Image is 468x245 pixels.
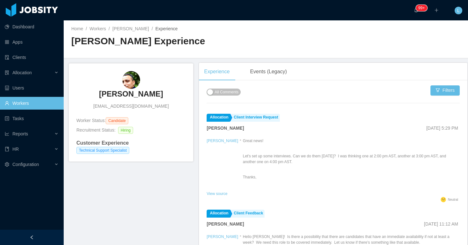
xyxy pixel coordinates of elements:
[245,63,292,81] div: Events (Legacy)
[434,8,439,12] i: icon: plus
[12,70,32,75] span: Allocation
[207,139,238,143] a: [PERSON_NAME]
[430,85,460,96] button: icon: filterFilters
[12,162,39,167] span: Configuration
[416,5,427,11] sup: 2161
[99,89,163,103] a: [PERSON_NAME]
[112,26,149,31] a: [PERSON_NAME]
[207,114,230,122] a: Allocation
[5,147,9,151] i: icon: book
[5,70,9,75] i: icon: solution
[199,63,235,81] div: Experience
[230,114,280,122] a: Client Interview Request
[5,132,9,136] i: icon: line-chart
[5,36,59,48] a: icon: appstoreApps
[12,147,19,152] span: HR
[155,26,178,31] span: Experience
[207,234,238,239] a: [PERSON_NAME]
[93,103,169,110] span: [EMAIL_ADDRESS][DOMAIN_NAME]
[71,35,266,48] h2: [PERSON_NAME] Experience
[5,51,59,64] a: icon: auditClients
[76,127,116,133] span: Recruitment Status:
[122,71,140,89] img: 5cdb429f-e609-4da0-bd60-101bd3e91a21_68e527cdb159b-90w.png
[426,126,458,131] span: [DATE] 5:29 PM
[89,26,106,31] a: Workers
[215,89,238,95] span: All Comments
[5,20,59,33] a: icon: pie-chartDashboard
[414,8,418,12] i: icon: bell
[207,221,244,227] strong: [PERSON_NAME]
[109,26,110,31] span: /
[207,191,227,196] a: View source
[230,210,265,218] a: Client Feedback
[152,26,153,31] span: /
[457,7,460,14] span: L
[5,97,59,110] a: icon: userWorkers
[5,162,9,167] i: icon: setting
[448,198,458,201] span: Neutral
[5,112,59,125] a: icon: profileTasks
[207,210,230,218] a: Allocation
[99,89,163,99] h3: [PERSON_NAME]
[12,131,28,136] span: Reports
[243,174,460,180] p: Thanks,
[207,126,244,131] strong: [PERSON_NAME]
[243,153,460,165] p: Let's set up some interviews. Can we do them [DATE]? I was thinking one at 2:00 pm AST, another a...
[240,137,241,190] div: -
[86,26,87,31] span: /
[106,117,128,124] span: Candidate
[71,26,83,31] a: Home
[5,82,59,94] a: icon: robotUsers
[76,147,129,154] span: Technical Support Specialist
[118,127,133,134] span: Hiring
[243,138,460,144] p: Great news!
[76,140,129,146] strong: Customer Experience
[76,118,106,123] span: Worker Status:
[424,221,458,227] span: [DATE] 11:12 AM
